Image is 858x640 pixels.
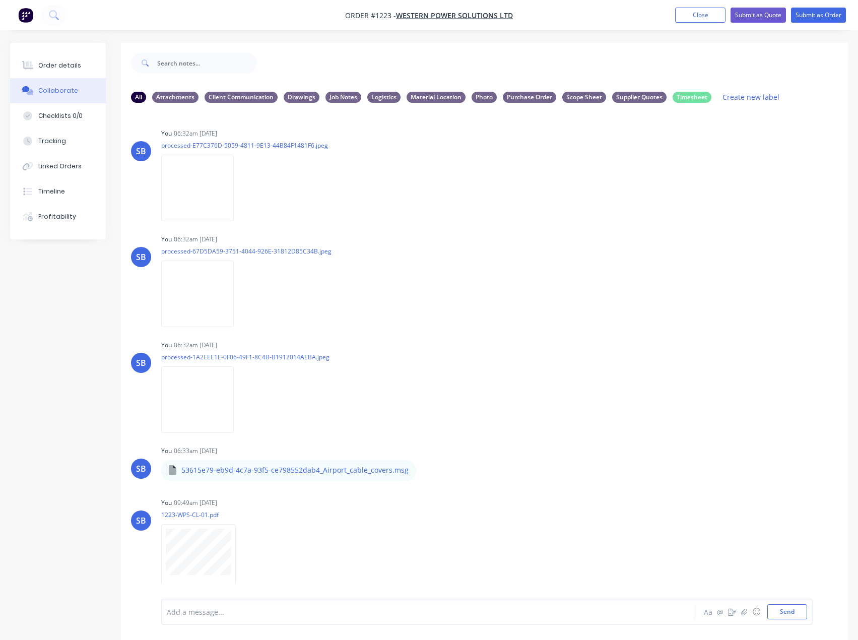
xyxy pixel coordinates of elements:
[472,92,497,103] div: Photo
[284,92,319,103] div: Drawings
[38,111,83,120] div: Checklists 0/0
[161,341,172,350] div: You
[612,92,667,103] div: Supplier Quotes
[38,212,76,221] div: Profitability
[767,604,807,619] button: Send
[136,515,146,527] div: SB
[673,92,711,103] div: Timesheet
[174,129,217,138] div: 06:32am [DATE]
[675,8,725,23] button: Close
[407,92,466,103] div: Material Location
[174,235,217,244] div: 06:32am [DATE]
[10,129,106,154] button: Tracking
[10,78,106,103] button: Collaborate
[325,92,361,103] div: Job Notes
[731,8,786,23] button: Submit as Quote
[161,129,172,138] div: You
[10,103,106,129] button: Checklists 0/0
[136,251,146,263] div: SB
[161,498,172,507] div: You
[136,463,146,475] div: SB
[174,446,217,456] div: 06:33am [DATE]
[10,204,106,229] button: Profitability
[367,92,401,103] div: Logistics
[18,8,33,23] img: Factory
[161,247,332,255] p: processed-67D5DA59-3751-4044-926E-31812D85C34B.jpeg
[161,510,246,519] p: 1223-WPS-CL-01.pdf
[717,90,785,104] button: Create new label
[161,446,172,456] div: You
[38,86,78,95] div: Collaborate
[38,61,81,70] div: Order details
[181,465,409,475] p: 53615e79-eb9d-4c7a-93f5-ce798552dab4_Airport_cable_covers.msg
[396,11,513,20] a: WESTERN POWER SOLUTIONS LTD
[714,606,726,618] button: @
[791,8,846,23] button: Submit as Order
[131,92,146,103] div: All
[562,92,606,103] div: Scope Sheet
[152,92,199,103] div: Attachments
[750,606,762,618] button: ☺
[136,145,146,157] div: SB
[157,53,257,73] input: Search notes...
[345,11,396,20] span: Order #1223 -
[10,179,106,204] button: Timeline
[205,92,278,103] div: Client Communication
[38,187,65,196] div: Timeline
[161,141,328,150] p: processed-E77C376D-5059-4811-9E13-44B84F1481F6.jpeg
[10,53,106,78] button: Order details
[161,235,172,244] div: You
[38,137,66,146] div: Tracking
[174,341,217,350] div: 06:32am [DATE]
[174,498,217,507] div: 09:49am [DATE]
[702,606,714,618] button: Aa
[10,154,106,179] button: Linked Orders
[161,353,329,361] p: processed-1A2EEE1E-0F06-49F1-8C4B-B1912014AEBA.jpeg
[503,92,556,103] div: Purchase Order
[38,162,82,171] div: Linked Orders
[136,357,146,369] div: SB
